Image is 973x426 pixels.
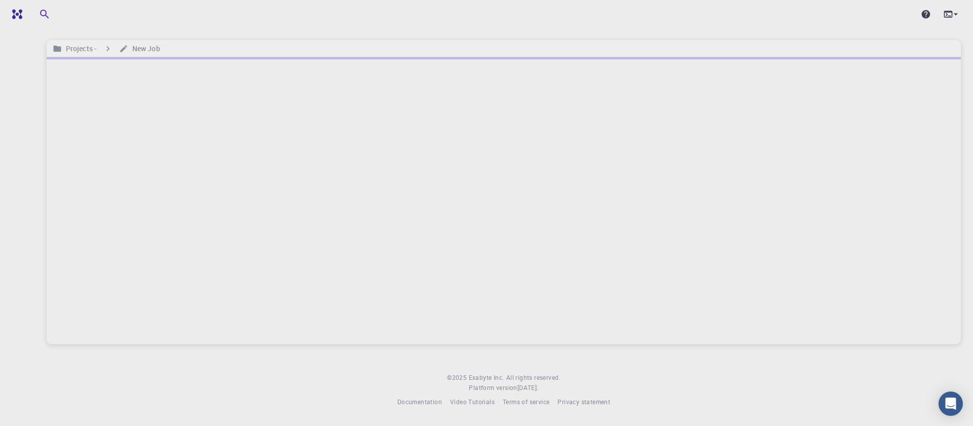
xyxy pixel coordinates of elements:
[503,398,549,406] span: Terms of service
[517,383,539,393] a: [DATE].
[128,43,160,54] h6: New Job
[450,398,495,406] span: Video Tutorials
[503,397,549,407] a: Terms of service
[447,373,468,383] span: © 2025
[397,397,442,407] a: Documentation
[450,397,495,407] a: Video Tutorials
[51,43,162,54] nav: breadcrumb
[517,383,539,392] span: [DATE] .
[469,373,504,383] a: Exabyte Inc.
[557,398,610,406] span: Privacy statement
[397,398,442,406] span: Documentation
[62,43,97,54] h6: Projects -
[939,392,963,416] div: Open Intercom Messenger
[557,397,610,407] a: Privacy statement
[469,383,517,393] span: Platform version
[8,9,22,19] img: logo
[469,373,504,381] span: Exabyte Inc.
[506,373,560,383] span: All rights reserved.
